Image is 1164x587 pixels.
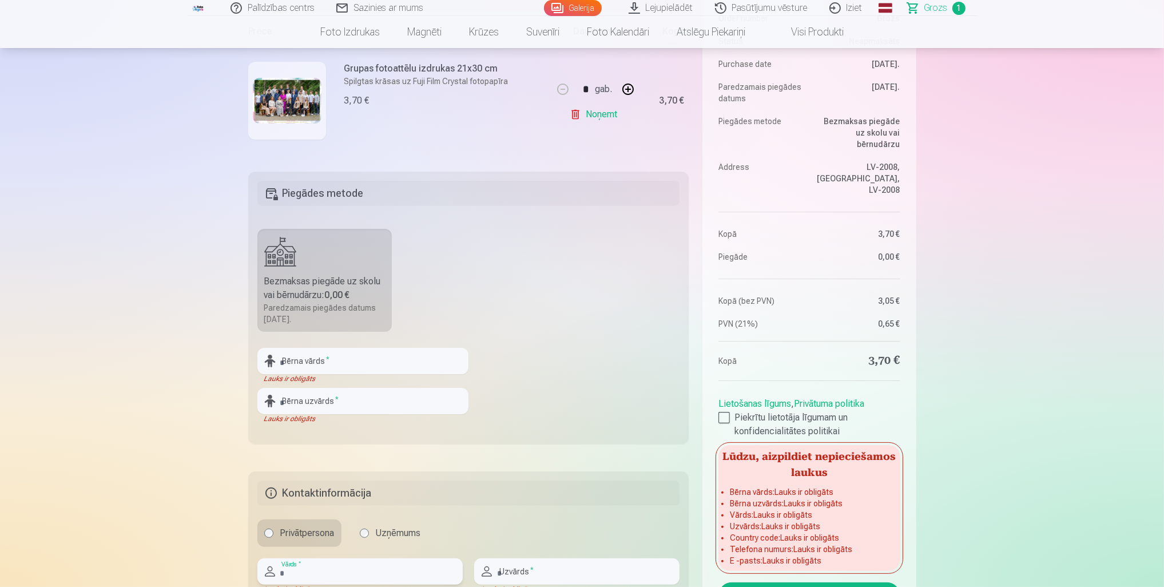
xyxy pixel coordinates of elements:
a: Privātuma politika [794,398,864,409]
div: Paredzamais piegādes datums [DATE]. [264,302,386,325]
a: Noņemt [570,103,622,126]
dt: PVN (21%) [718,318,804,330]
h5: Piegādes metode [257,181,680,206]
dt: Kopā (bez PVN) [718,295,804,307]
p: Spilgtas krāsas uz Fuji Film Crystal fotopapīra [344,76,508,87]
h6: Grupas fotoattēlu izdrukas 21x30 cm [344,62,508,76]
li: Vārds : Lauks ir obligāts [730,509,888,521]
dt: Paredzamais piegādes datums [718,81,804,104]
dt: Kopā [718,228,804,240]
label: Privātpersona [257,519,341,547]
a: Visi produkti [759,16,857,48]
dd: 3,70 € [815,353,900,369]
dt: Kopā [718,353,804,369]
li: Country code : Lauks ir obligāts [730,532,888,544]
a: Lietošanas līgums [718,398,791,409]
div: , [718,392,900,438]
div: Lauks ir obligāts [257,374,468,383]
input: Uzņēmums [360,529,369,538]
a: Suvenīri [513,16,573,48]
a: Foto izdrukas [307,16,394,48]
li: Bērna vārds : Lauks ir obligāts [730,486,888,498]
div: 3,70 € [344,94,370,108]
img: /fa3 [192,5,205,11]
li: Telefona numurs : Lauks ir obligāts [730,544,888,555]
li: Uzvārds : Lauks ir obligāts [730,521,888,532]
b: 0,00 € [325,289,350,300]
label: Piekrītu lietotāja līgumam un konfidencialitātes politikai [718,411,900,438]
div: 3,70 € [659,97,684,104]
span: Grozs [924,1,948,15]
div: Lauks ir obligāts [257,414,468,423]
h5: Lūdzu, aizpildiet nepieciešamos laukus [718,445,900,482]
h5: Kontaktinformācija [257,481,680,506]
dt: Piegāde [718,251,804,263]
li: E -pasts : Lauks ir obligāts [730,555,888,566]
div: gab. [595,76,612,103]
a: Krūzes [455,16,513,48]
dd: 0,00 € [815,251,900,263]
a: Atslēgu piekariņi [663,16,759,48]
dt: Purchase date [718,58,804,70]
span: 1 [952,2,966,15]
li: Bērna uzvārds : Lauks ir obligāts [730,498,888,509]
div: Bezmaksas piegāde uz skolu vai bērnudārzu : [264,275,386,302]
a: Foto kalendāri [573,16,663,48]
dd: LV-2008, [GEOGRAPHIC_DATA], LV-2008 [815,161,900,196]
dd: 3,05 € [815,295,900,307]
input: Privātpersona [264,529,273,538]
label: Uzņēmums [353,519,428,547]
a: Magnēti [394,16,455,48]
dd: 3,70 € [815,228,900,240]
dd: Bezmaksas piegāde uz skolu vai bērnudārzu [815,116,900,150]
dt: Piegādes metode [718,116,804,150]
dd: 0,65 € [815,318,900,330]
dd: [DATE]. [815,58,900,70]
dt: Address [718,161,804,196]
dd: [DATE]. [815,81,900,104]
